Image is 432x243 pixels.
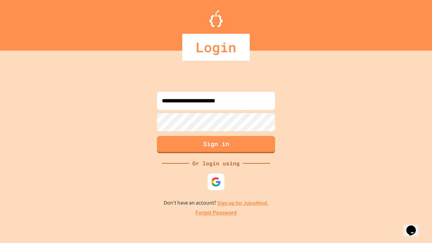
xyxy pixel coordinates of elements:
div: Login [182,34,250,61]
iframe: chat widget [404,216,425,236]
img: google-icon.svg [211,177,221,187]
button: Sign in [157,136,275,153]
div: Or login using [189,159,243,167]
img: Logo.svg [209,10,223,27]
a: Sign up for JuiceMind. [217,199,269,207]
iframe: chat widget [376,187,425,215]
p: Don't have an account? [164,199,269,207]
a: Forgot Password [195,209,237,217]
